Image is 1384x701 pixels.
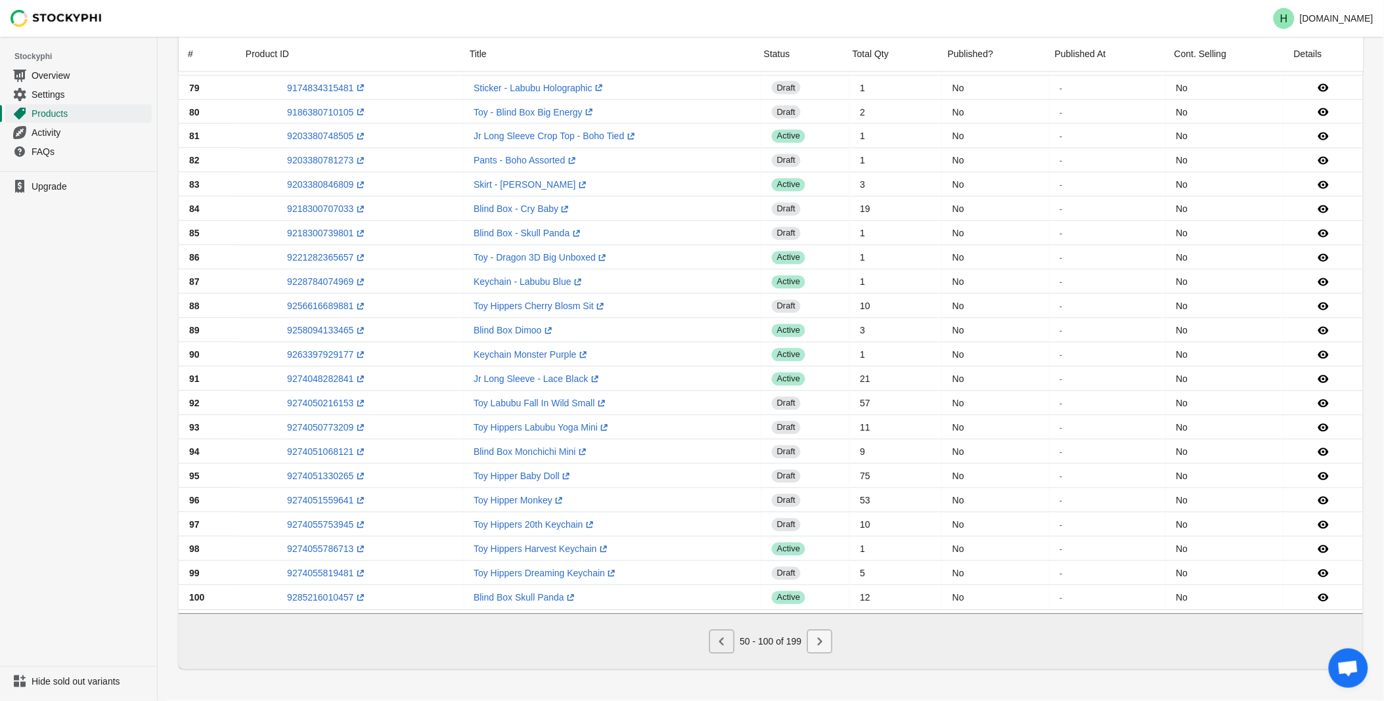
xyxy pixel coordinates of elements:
[287,423,367,433] a: 9274050773209(opens a new window)
[849,221,942,245] td: 1
[942,464,1049,488] td: No
[942,245,1049,270] td: No
[942,75,1049,100] td: No
[1060,83,1063,92] small: -
[1060,205,1063,213] small: -
[189,204,200,215] span: 84
[849,270,942,294] td: 1
[474,568,618,579] a: Toy Hippers Dreaming Keychain(opens a new window)
[1060,423,1063,432] small: -
[1060,399,1063,408] small: -
[772,397,801,410] span: draft
[1060,545,1063,553] small: -
[1060,108,1063,116] small: -
[849,488,942,513] td: 53
[849,561,942,585] td: 5
[1166,100,1284,124] td: No
[32,180,149,193] span: Upgrade
[189,447,200,457] span: 94
[772,81,801,95] span: draft
[1329,648,1368,688] div: Open chat
[189,131,200,142] span: 81
[474,277,585,287] a: Keychain - Labubu Blue(opens a new window)
[1060,569,1063,578] small: -
[5,142,152,161] a: FAQs
[474,204,571,215] a: Blind Box - Cry Baby(opens a new window)
[772,567,801,580] span: draft
[772,203,801,216] span: draft
[474,544,610,555] a: Toy Hippers Harvest Keychain(opens a new window)
[1060,350,1063,359] small: -
[287,83,367,93] a: 9174834315481(opens a new window)
[189,423,200,433] span: 93
[1060,448,1063,456] small: -
[937,37,1044,71] div: Published?
[1280,13,1288,24] text: H
[189,520,200,530] span: 97
[287,398,367,409] a: 9274050216153(opens a new window)
[287,496,367,506] a: 9274051559641(opens a new window)
[772,276,805,289] span: active
[287,374,367,385] a: 9274048282841(opens a new window)
[189,350,200,360] span: 90
[474,423,611,433] a: Toy Hippers Labubu Yoga Mini(opens a new window)
[1060,496,1063,505] small: -
[32,88,149,101] span: Settings
[474,398,608,409] a: Toy Labubu Fall In Wild Small(opens a new window)
[772,227,801,240] span: draft
[287,180,367,190] a: 9203380846809(opens a new window)
[189,253,200,263] span: 86
[849,245,942,270] td: 1
[772,154,801,167] span: draft
[287,544,367,555] a: 9274055786713(opens a new window)
[189,107,200,117] span: 80
[849,173,942,197] td: 3
[287,350,367,360] a: 9263397929177(opens a new window)
[942,318,1049,343] td: No
[1166,148,1284,173] td: No
[772,446,801,459] span: draft
[287,253,367,263] a: 9221282365657(opens a new window)
[1166,391,1284,415] td: No
[772,519,801,532] span: draft
[188,47,194,60] div: #
[474,107,596,117] a: Toy - Blind Box Big Energy(opens a new window)
[772,470,801,483] span: draft
[772,373,805,386] span: active
[849,148,942,173] td: 1
[1166,221,1284,245] td: No
[1060,302,1063,310] small: -
[287,131,367,142] a: 9203380748505(opens a new window)
[849,75,942,100] td: 1
[772,179,805,192] span: active
[942,391,1049,415] td: No
[807,630,832,654] button: Next
[459,37,753,71] div: Title
[5,66,152,85] a: Overview
[189,544,200,555] span: 98
[772,543,805,556] span: active
[942,488,1049,513] td: No
[849,464,942,488] td: 75
[942,148,1049,173] td: No
[474,447,589,457] a: Blind Box Monchichi Mini(opens a new window)
[849,440,942,464] td: 9
[942,124,1049,148] td: No
[849,318,942,343] td: 3
[1164,37,1284,71] div: Cont. Selling
[942,537,1049,561] td: No
[1166,343,1284,367] td: No
[942,343,1049,367] td: No
[942,415,1049,440] td: No
[474,374,601,385] a: Jr Long Sleeve - Lace Black(opens a new window)
[1166,415,1284,440] td: No
[1166,488,1284,513] td: No
[287,228,367,239] a: 9218300739801(opens a new window)
[849,415,942,440] td: 11
[189,301,200,312] span: 88
[772,421,801,435] span: draft
[474,471,573,482] a: Toy Hipper Baby Doll(opens a new window)
[189,228,200,239] span: 85
[189,326,200,336] span: 89
[1274,8,1295,29] span: Avatar with initials H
